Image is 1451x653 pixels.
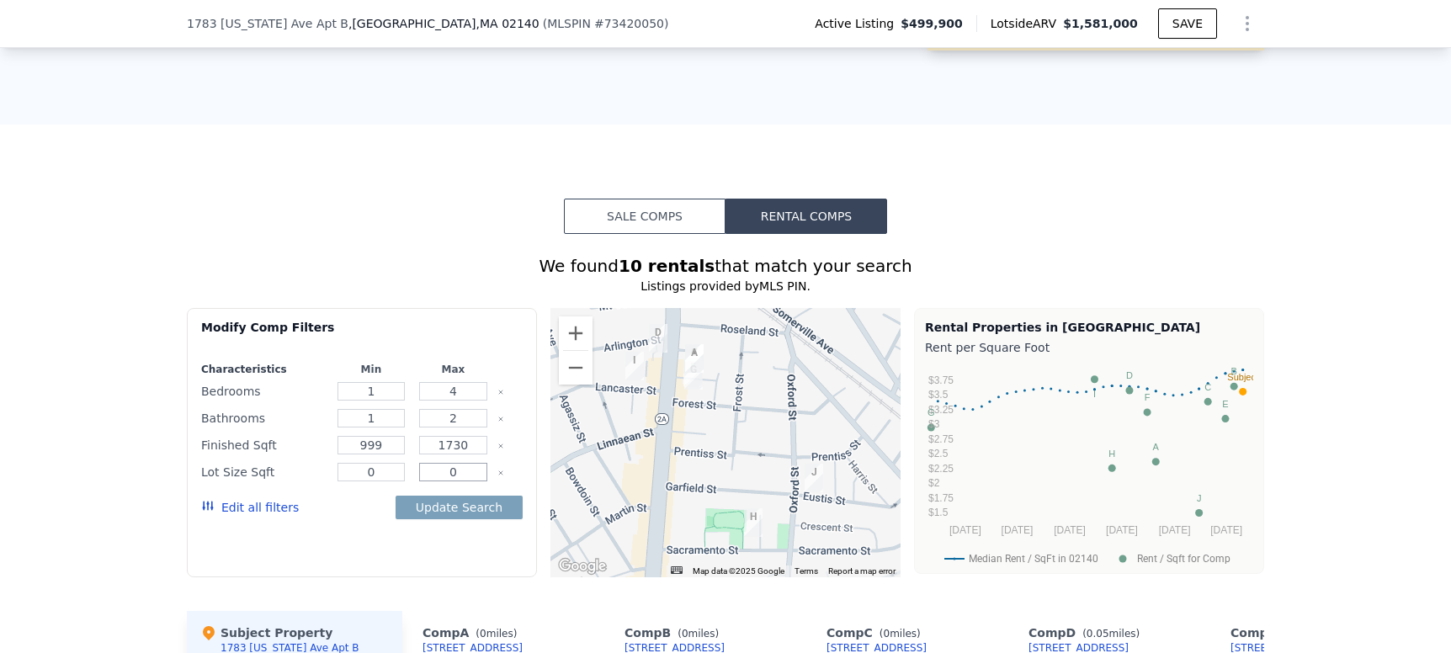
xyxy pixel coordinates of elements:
a: Report a map error [828,566,896,576]
div: Characteristics [201,363,327,376]
text: Median Rent / SqFt in 02140 [969,553,1098,565]
strong: 10 rentals [619,256,715,276]
span: 0 [682,628,688,640]
div: Listings provided by MLS PIN . [187,278,1264,295]
text: $2 [928,477,940,489]
button: Clear [497,470,504,476]
text: I [1093,389,1096,399]
div: Max [416,363,492,376]
div: Comp E [1230,624,1331,641]
text: B [1230,366,1236,376]
text: [DATE] [1159,524,1191,536]
button: Zoom out [559,351,593,385]
div: 5-7 Eustis St [805,464,823,492]
text: $3.5 [928,389,949,401]
text: $2.5 [928,448,949,459]
button: Keyboard shortcuts [671,566,683,574]
text: [DATE] [949,524,981,536]
a: Terms (opens in new tab) [795,566,818,576]
div: 1802 Mass Ave 22 [649,324,667,353]
button: Update Search [396,496,523,519]
div: Comp D [1028,624,1146,641]
text: A [1153,442,1160,452]
span: Lotside ARV [991,15,1063,32]
span: , MA 02140 [476,17,539,30]
button: SAVE [1158,8,1217,39]
span: 0.05 [1087,628,1109,640]
span: $499,900 [901,15,963,32]
button: Clear [497,416,504,422]
text: $2.75 [928,433,954,445]
button: Show Options [1230,7,1264,40]
div: Bathrooms [201,406,327,430]
text: Rent / Sqft for Comp [1137,553,1230,565]
div: 7 Newport 8 [683,358,702,387]
text: $1.75 [928,492,954,504]
text: [DATE] [1002,524,1034,536]
div: Min [333,363,409,376]
text: $2.25 [928,463,954,475]
div: 2 Newport Rd Apt 4 [685,344,704,373]
svg: A chart. [925,359,1253,570]
button: Sale Comps [564,199,725,234]
text: C [1204,382,1211,392]
span: ( miles) [671,628,725,640]
text: $1.5 [928,507,949,518]
div: Comp A [423,624,524,641]
span: ( miles) [469,628,524,640]
text: D [1126,370,1133,380]
span: MLSPIN [547,17,591,30]
div: ( ) [543,15,669,32]
text: G [927,407,935,417]
div: Finished Sqft [201,433,327,457]
text: [DATE] [1106,524,1138,536]
text: $3.75 [928,374,954,386]
a: Open this area in Google Maps (opens a new window) [555,555,610,577]
button: Edit all filters [201,499,299,516]
span: ( miles) [873,628,927,640]
text: [DATE] [1210,524,1242,536]
span: 0 [480,628,486,640]
text: $3 [928,418,940,430]
div: Modify Comp Filters [201,319,523,349]
text: H [1108,449,1115,459]
button: Zoom in [559,316,593,350]
div: 3 Sacramento Pl [744,508,763,537]
div: 9 Lancaster 2 [625,352,644,380]
button: Rental Comps [725,199,887,234]
text: Subject [1227,372,1258,382]
div: Lot Size Sqft [201,460,327,484]
div: 3 Newport Road U-6 [684,361,703,390]
button: Clear [497,389,504,396]
div: We found that match your search [187,254,1264,278]
button: Clear [497,443,504,449]
span: $1,581,000 [1063,17,1138,30]
div: Rent per Square Foot [925,336,1253,359]
img: Google [555,555,610,577]
text: F [1145,392,1151,402]
span: # 73420050 [594,17,664,30]
div: Comp C [826,624,927,641]
span: ( miles) [1076,628,1146,640]
text: J [1197,493,1202,503]
div: Comp B [625,624,725,641]
text: $3.25 [928,404,954,416]
span: 1783 [US_STATE] Ave Apt B [187,15,348,32]
div: Bedrooms [201,380,327,403]
span: Map data ©2025 Google [693,566,784,576]
text: E [1222,399,1228,409]
span: 0 [883,628,890,640]
text: [DATE] [1054,524,1086,536]
span: , [GEOGRAPHIC_DATA] [348,15,539,32]
span: Active Listing [815,15,901,32]
div: Rental Properties in [GEOGRAPHIC_DATA] [925,319,1253,336]
div: Subject Property [200,624,332,641]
